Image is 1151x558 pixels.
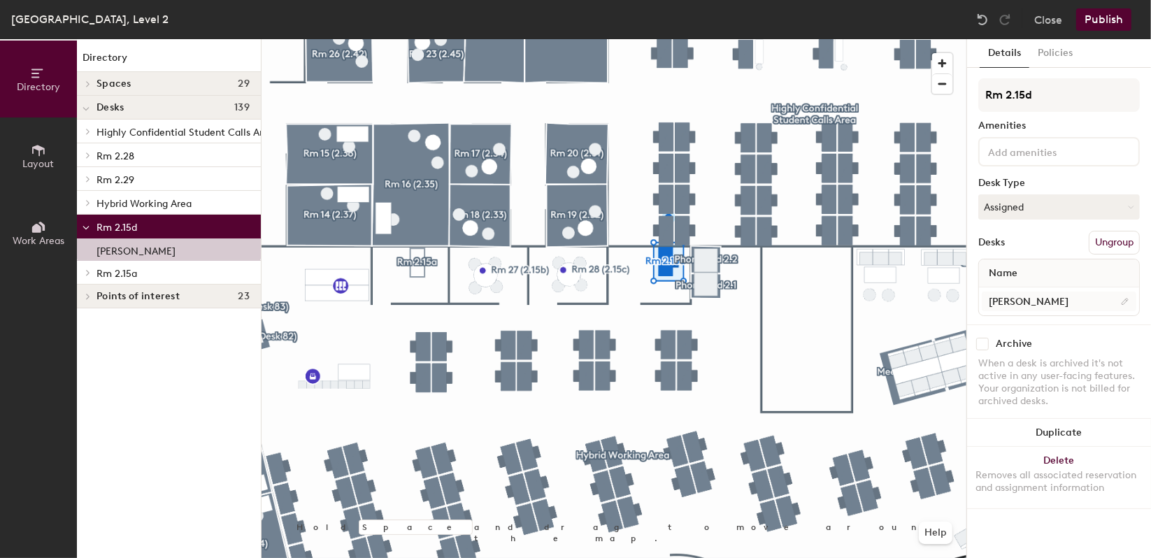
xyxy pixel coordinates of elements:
[96,291,180,302] span: Points of interest
[998,13,1012,27] img: Redo
[96,102,124,113] span: Desks
[1034,8,1062,31] button: Close
[980,39,1029,68] button: Details
[978,120,1140,131] div: Amenities
[985,143,1111,159] input: Add amenities
[96,150,134,162] span: Rm 2.28
[238,78,250,90] span: 29
[96,222,137,234] span: Rm 2.15d
[1089,231,1140,255] button: Ungroup
[978,237,1005,248] div: Desks
[975,469,1143,494] div: Removes all associated reservation and assignment information
[23,158,55,170] span: Layout
[967,419,1151,447] button: Duplicate
[982,261,1024,286] span: Name
[96,241,176,257] p: [PERSON_NAME]
[1029,39,1081,68] button: Policies
[96,78,131,90] span: Spaces
[919,522,952,544] button: Help
[96,127,274,138] span: Highly Confidential Student Calls Area
[11,10,169,28] div: [GEOGRAPHIC_DATA], Level 2
[978,194,1140,220] button: Assigned
[96,174,134,186] span: Rm 2.29
[13,235,64,247] span: Work Areas
[234,102,250,113] span: 139
[77,50,261,72] h1: Directory
[982,292,1136,311] input: Unnamed desk
[96,268,137,280] span: Rm 2.15a
[996,338,1032,350] div: Archive
[238,291,250,302] span: 23
[1076,8,1131,31] button: Publish
[967,447,1151,508] button: DeleteRemoves all associated reservation and assignment information
[975,13,989,27] img: Undo
[978,178,1140,189] div: Desk Type
[978,357,1140,408] div: When a desk is archived it's not active in any user-facing features. Your organization is not bil...
[96,198,192,210] span: Hybrid Working Area
[17,81,60,93] span: Directory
